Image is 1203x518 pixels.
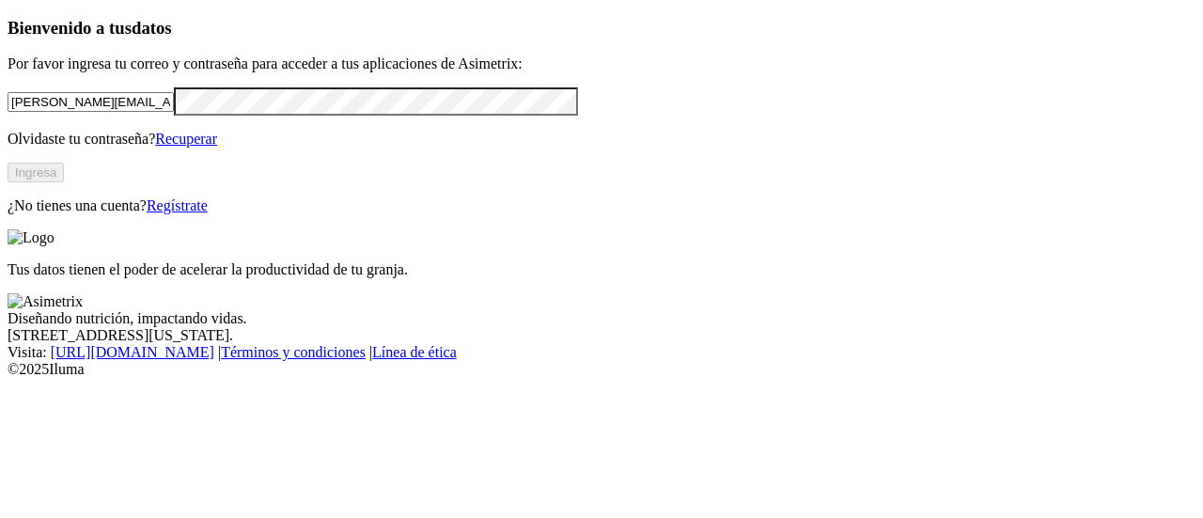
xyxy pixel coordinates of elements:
a: [URL][DOMAIN_NAME] [51,344,214,360]
button: Ingresa [8,163,64,182]
h3: Bienvenido a tus [8,18,1195,39]
p: Tus datos tienen el poder de acelerar la productividad de tu granja. [8,261,1195,278]
img: Asimetrix [8,293,83,310]
input: Tu correo [8,92,174,112]
a: Regístrate [147,197,208,213]
img: Logo [8,229,55,246]
p: ¿No tienes una cuenta? [8,197,1195,214]
div: Diseñando nutrición, impactando vidas. [8,310,1195,327]
div: Visita : | | [8,344,1195,361]
p: Por favor ingresa tu correo y contraseña para acceder a tus aplicaciones de Asimetrix: [8,55,1195,72]
div: © 2025 Iluma [8,361,1195,378]
p: Olvidaste tu contraseña? [8,131,1195,148]
a: Línea de ética [372,344,457,360]
a: Recuperar [155,131,217,147]
a: Términos y condiciones [221,344,366,360]
span: datos [132,18,172,38]
div: [STREET_ADDRESS][US_STATE]. [8,327,1195,344]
